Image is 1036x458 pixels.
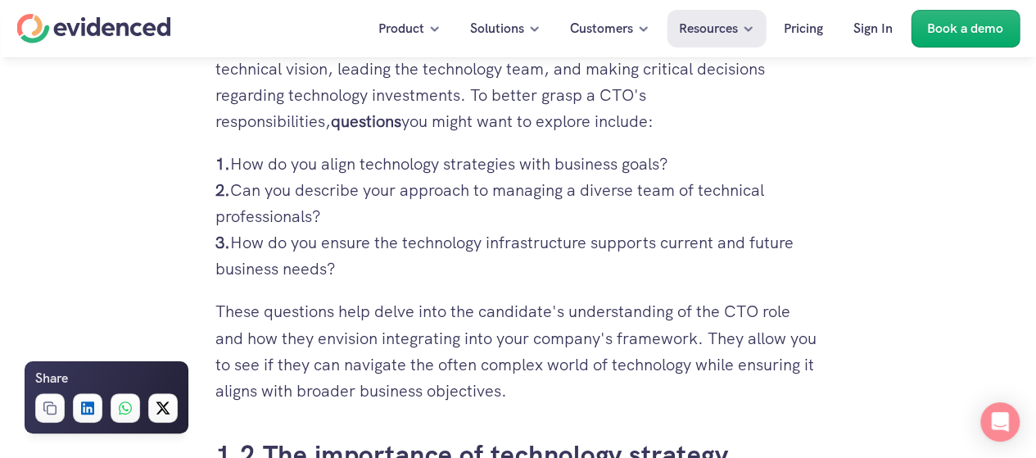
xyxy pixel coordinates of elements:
p: How do you align technology strategies with business goals? Can you describe your approach to man... [215,151,821,282]
p: Product [378,18,424,39]
p: Pricing [784,18,823,39]
h6: Share [35,368,68,389]
p: Book a demo [927,18,1003,39]
a: Home [16,14,170,43]
a: Pricing [771,10,835,48]
p: These questions help delve into the candidate's understanding of the CTO role and how they envisi... [215,298,821,403]
strong: 1. [215,153,230,175]
div: Open Intercom Messenger [980,402,1020,442]
strong: questions [331,111,401,132]
a: Book a demo [911,10,1020,48]
strong: 3. [215,232,230,253]
p: Sign In [853,18,893,39]
strong: 2. [215,179,230,201]
p: Solutions [470,18,524,39]
p: Customers [570,18,633,39]
a: Sign In [841,10,905,48]
p: Resources [679,18,738,39]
